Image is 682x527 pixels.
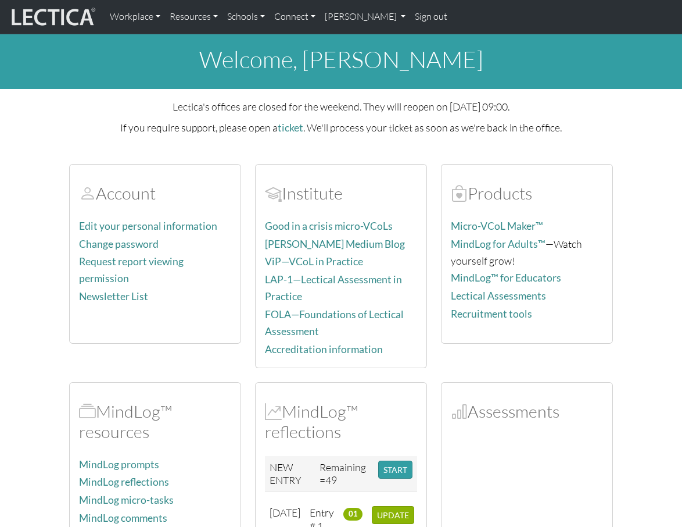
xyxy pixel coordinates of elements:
a: MindLog™ for Educators [451,272,561,284]
a: Edit your personal information [79,220,217,232]
a: MindLog prompts [79,458,159,471]
a: ticket [278,122,303,134]
a: ViP—VCoL in Practice [265,255,363,268]
span: 49 [325,473,337,486]
a: LAP-1—Lectical Assessment in Practice [265,273,402,302]
a: MindLog comments [79,512,167,524]
a: Request report viewing permission [79,255,184,284]
a: Change password [79,238,159,250]
td: NEW ENTRY [265,456,315,492]
a: Newsletter List [79,290,148,302]
span: Products [451,183,468,204]
a: MindLog micro-tasks [79,494,174,506]
h2: MindLog™ resources [79,401,231,441]
a: [PERSON_NAME] Medium Blog [265,238,405,250]
a: Micro-VCoL Maker™ [451,220,543,232]
a: FOLA—Foundations of Lectical Assessment [265,308,404,337]
span: [DATE] [270,506,300,519]
a: MindLog for Adults™ [451,238,545,250]
td: Remaining = [315,456,374,492]
a: Workplace [105,5,165,29]
a: Sign out [410,5,452,29]
h2: Institute [265,183,417,204]
a: Connect [270,5,320,29]
button: START [378,461,412,479]
span: 01 [343,508,362,521]
a: [PERSON_NAME] [320,5,410,29]
span: Account [265,183,282,204]
a: Good in a crisis micro-VCoLs [265,220,393,232]
span: MindLog™ resources [79,401,96,422]
span: Assessments [451,401,468,422]
span: Account [79,183,96,204]
a: Resources [165,5,222,29]
h2: Account [79,183,231,204]
h2: Products [451,183,603,204]
p: If you require support, please open a . We'll process your ticket as soon as we're back in the of... [69,119,613,136]
a: Schools [222,5,270,29]
a: Accreditation information [265,343,383,355]
button: UPDATE [372,506,414,524]
p: Lectica's offices are closed for the weekend. They will reopen on [DATE] 09:00. [69,98,613,115]
h2: MindLog™ reflections [265,401,417,441]
a: MindLog reflections [79,476,169,488]
span: UPDATE [377,510,409,520]
p: —Watch yourself grow! [451,236,603,269]
a: Recruitment tools [451,308,532,320]
img: lecticalive [9,6,96,28]
h2: Assessments [451,401,603,422]
a: Lectical Assessments [451,290,546,302]
span: MindLog [265,401,282,422]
